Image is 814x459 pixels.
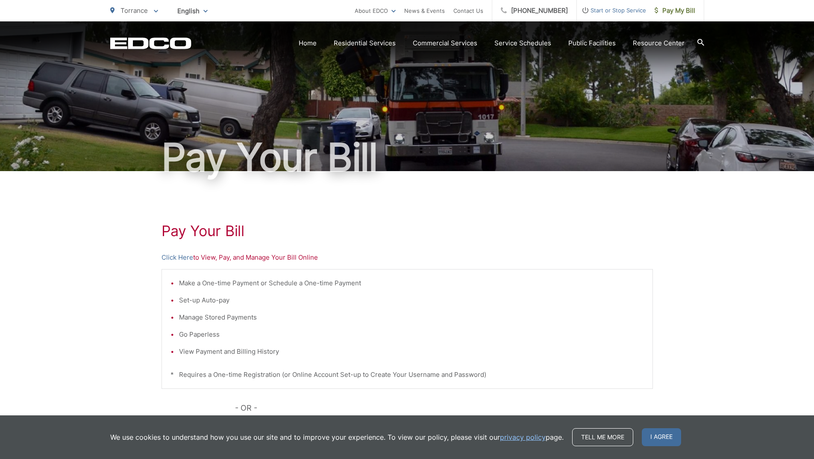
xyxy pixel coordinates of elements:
p: We use cookies to understand how you use our site and to improve your experience. To view our pol... [110,432,564,442]
li: Go Paperless [179,329,644,340]
h1: Pay Your Bill [162,222,653,240]
span: I agree [642,428,681,446]
p: to View, Pay, and Manage Your Bill Online [162,252,653,263]
a: Service Schedules [494,38,551,48]
h1: Pay Your Bill [110,136,704,179]
a: Tell me more [572,428,633,446]
a: Click Here [162,252,193,263]
a: EDCD logo. Return to the homepage. [110,37,191,49]
li: Manage Stored Payments [179,312,644,323]
li: Set-up Auto-pay [179,295,644,305]
span: Torrance [120,6,148,15]
a: Residential Services [334,38,396,48]
p: * Requires a One-time Registration (or Online Account Set-up to Create Your Username and Password) [170,370,644,380]
a: About EDCO [355,6,396,16]
span: English [171,3,214,18]
a: Commercial Services [413,38,477,48]
a: Resource Center [633,38,685,48]
a: privacy policy [500,432,546,442]
p: - OR - [235,402,653,415]
li: View Payment and Billing History [179,346,644,357]
a: News & Events [404,6,445,16]
li: Make a One-time Payment or Schedule a One-time Payment [179,278,644,288]
a: Home [299,38,317,48]
a: Contact Us [453,6,483,16]
a: Public Facilities [568,38,616,48]
span: Pay My Bill [655,6,695,16]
